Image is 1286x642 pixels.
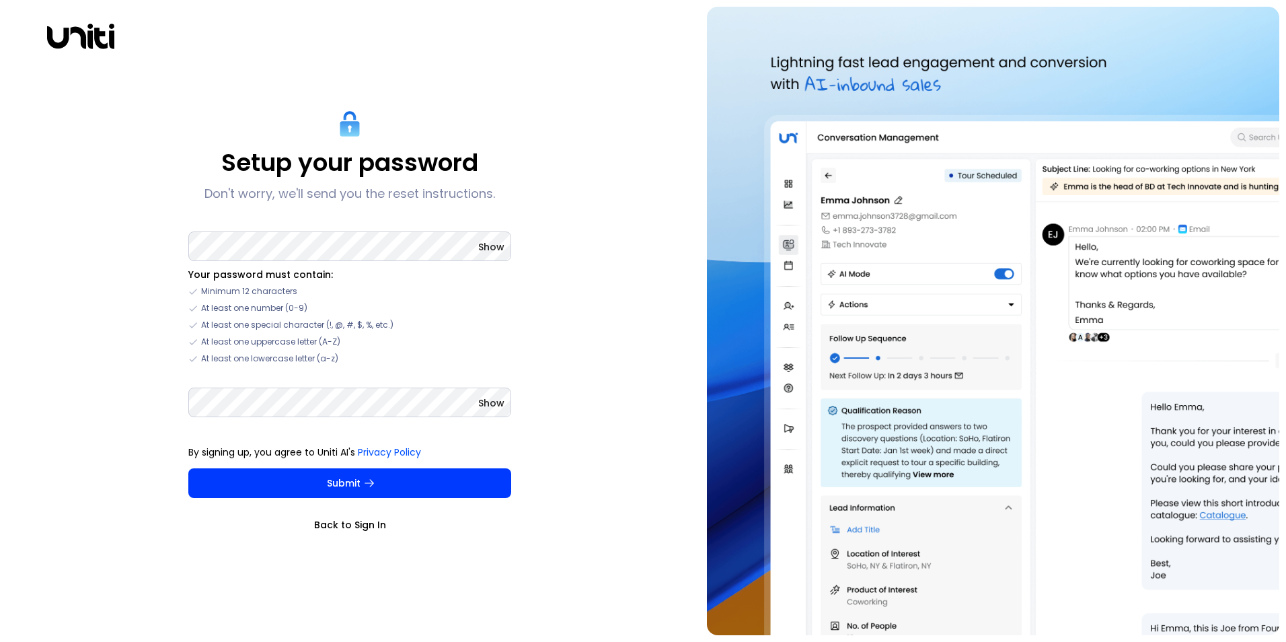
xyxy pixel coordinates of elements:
[201,285,297,297] span: Minimum 12 characters
[201,319,393,331] span: At least one special character (!, @, #, $, %, etc.)
[478,240,504,254] button: Show
[221,148,478,178] p: Setup your password
[188,268,511,281] li: Your password must contain:
[201,353,338,365] span: At least one lowercase letter (a-z)
[201,302,307,314] span: At least one number (0-9)
[478,396,504,410] button: Show
[201,336,340,348] span: At least one uppercase letter (A-Z)
[358,445,421,459] a: Privacy Policy
[204,186,495,202] p: Don't worry, we'll send you the reset instructions.
[188,468,511,498] button: Submit
[188,518,511,532] a: Back to Sign In
[707,7,1279,635] img: auth-hero.png
[188,445,511,459] p: By signing up, you agree to Uniti AI's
